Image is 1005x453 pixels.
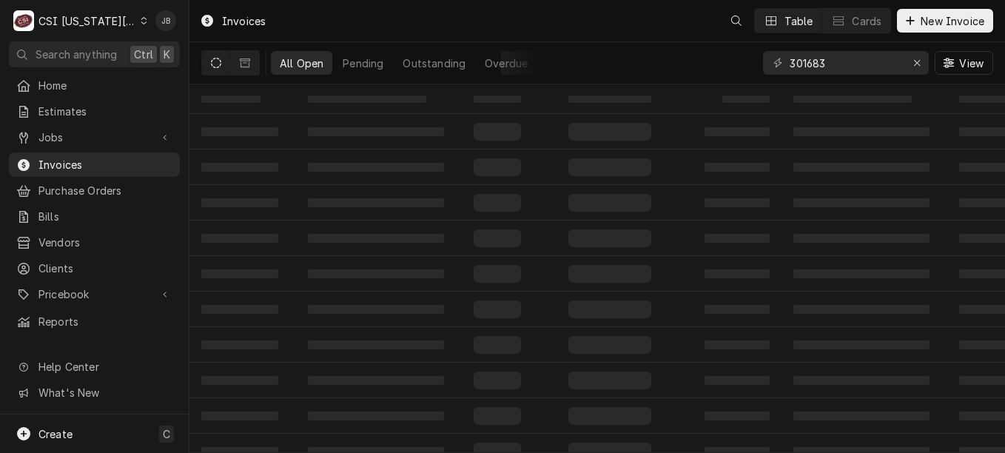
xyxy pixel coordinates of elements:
[918,13,987,29] span: New Invoice
[705,340,770,349] span: ‌
[308,340,444,349] span: ‌
[793,376,930,385] span: ‌
[474,265,521,283] span: ‌
[308,269,444,278] span: ‌
[485,56,528,71] div: Overdue
[403,56,465,71] div: Outstanding
[9,99,180,124] a: Estimates
[790,51,901,75] input: Keyword search
[9,178,180,203] a: Purchase Orders
[474,372,521,389] span: ‌
[705,305,770,314] span: ‌
[13,10,34,31] div: C
[9,152,180,177] a: Invoices
[705,163,770,172] span: ‌
[568,407,651,425] span: ‌
[308,127,444,136] span: ‌
[134,47,153,62] span: Ctrl
[568,123,651,141] span: ‌
[705,127,770,136] span: ‌
[474,123,521,141] span: ‌
[189,84,1005,453] table: All Open Invoices List Loading
[201,376,278,385] span: ‌
[705,198,770,207] span: ‌
[722,95,770,103] span: ‌
[38,130,150,145] span: Jobs
[308,163,444,172] span: ‌
[38,359,171,375] span: Help Center
[793,127,930,136] span: ‌
[568,372,651,389] span: ‌
[9,380,180,405] a: Go to What's New
[201,412,278,420] span: ‌
[201,163,278,172] span: ‌
[568,265,651,283] span: ‌
[705,234,770,243] span: ‌
[201,198,278,207] span: ‌
[9,256,180,281] a: Clients
[38,183,172,198] span: Purchase Orders
[38,13,136,29] div: CSI [US_STATE][GEOGRAPHIC_DATA]
[38,209,172,224] span: Bills
[201,95,261,103] span: ‌
[474,336,521,354] span: ‌
[343,56,383,71] div: Pending
[474,229,521,247] span: ‌
[9,282,180,306] a: Go to Pricebook
[705,269,770,278] span: ‌
[474,194,521,212] span: ‌
[9,41,180,67] button: Search anythingCtrlK
[164,47,170,62] span: K
[201,305,278,314] span: ‌
[280,56,323,71] div: All Open
[725,9,748,33] button: Open search
[568,301,651,318] span: ‌
[9,230,180,255] a: Vendors
[905,51,929,75] button: Erase input
[568,229,651,247] span: ‌
[38,157,172,172] span: Invoices
[308,376,444,385] span: ‌
[956,56,986,71] span: View
[201,127,278,136] span: ‌
[201,234,278,243] span: ‌
[568,336,651,354] span: ‌
[38,286,150,302] span: Pricebook
[705,376,770,385] span: ‌
[155,10,176,31] div: Joshua Bennett's Avatar
[784,13,813,29] div: Table
[13,10,34,31] div: CSI Kansas City's Avatar
[9,355,180,379] a: Go to Help Center
[474,95,521,103] span: ‌
[705,412,770,420] span: ‌
[38,235,172,250] span: Vendors
[852,13,881,29] div: Cards
[36,47,117,62] span: Search anything
[155,10,176,31] div: JB
[568,95,651,103] span: ‌
[308,412,444,420] span: ‌
[793,234,930,243] span: ‌
[474,301,521,318] span: ‌
[38,78,172,93] span: Home
[9,125,180,150] a: Go to Jobs
[38,261,172,276] span: Clients
[793,95,912,103] span: ‌
[38,314,172,329] span: Reports
[793,412,930,420] span: ‌
[9,204,180,229] a: Bills
[38,104,172,119] span: Estimates
[897,9,993,33] button: New Invoice
[9,309,180,334] a: Reports
[308,234,444,243] span: ‌
[568,194,651,212] span: ‌
[201,340,278,349] span: ‌
[308,95,426,103] span: ‌
[935,51,993,75] button: View
[793,305,930,314] span: ‌
[201,269,278,278] span: ‌
[308,198,444,207] span: ‌
[38,428,73,440] span: Create
[793,163,930,172] span: ‌
[308,305,444,314] span: ‌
